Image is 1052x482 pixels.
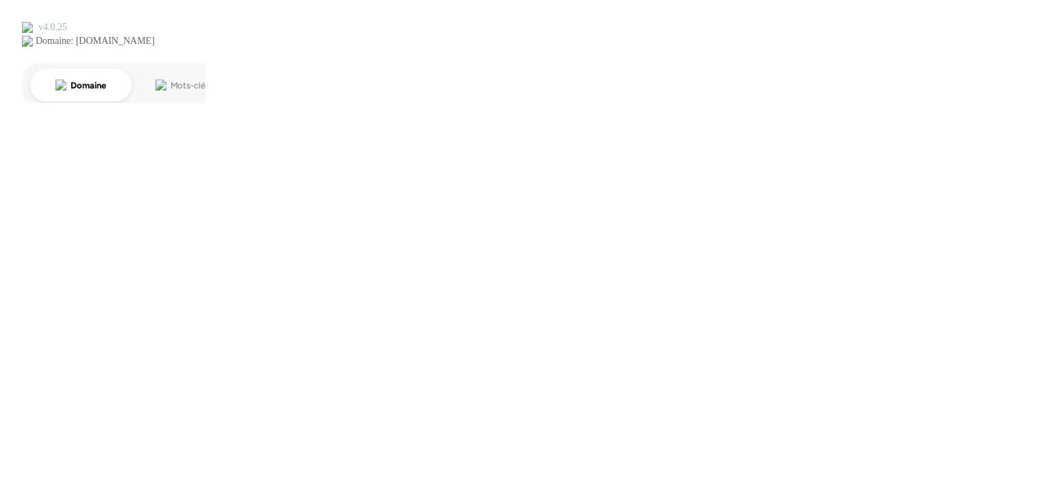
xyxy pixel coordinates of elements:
img: logo_orange.svg [22,22,33,33]
div: Mots-clés [171,81,210,90]
div: v 4.0.25 [38,22,67,33]
div: Domaine [71,81,105,90]
img: website_grey.svg [22,36,33,47]
img: tab_domain_overview_orange.svg [55,80,66,91]
img: tab_keywords_by_traffic_grey.svg [155,80,166,91]
div: Domaine: [DOMAIN_NAME] [36,36,155,47]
